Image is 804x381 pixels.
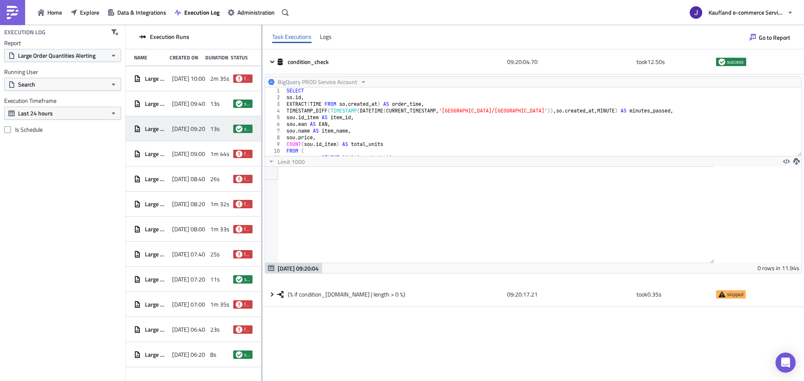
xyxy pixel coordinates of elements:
[210,100,220,107] span: 13s
[145,301,168,308] span: Large Order Quantities Alerting
[758,263,799,273] div: 0 rows in 11.94s
[210,175,220,183] span: 26s
[236,301,242,308] span: failed
[210,200,229,208] span: 1m 32s
[4,78,121,91] button: Search
[244,100,250,107] span: success
[184,8,219,17] span: Execution Log
[265,94,285,101] div: 2
[236,326,242,333] span: failed
[145,150,168,158] span: Large Order Quantities Alerting
[265,121,285,128] div: 6
[210,125,220,133] span: 13s
[145,175,168,183] span: Large Order Quantities Alerting
[145,276,168,283] span: Large Order Quantities Alerting
[244,176,250,182] span: failed
[47,8,62,17] span: Home
[170,54,201,61] div: Created On
[507,287,633,302] div: 09:20:17.21
[231,54,248,61] div: Status
[689,5,703,20] img: Avatar
[4,68,121,76] label: Running User
[172,175,205,183] span: [DATE] 08:40
[685,3,798,22] button: Kaufland e-commerce Services GmbH & Co. KG
[236,201,242,207] span: failed
[117,8,166,17] span: Data & Integrations
[727,59,744,65] span: success
[103,6,170,19] a: Data & Integrations
[205,54,227,61] div: Duration
[172,75,205,82] span: [DATE] 10:00
[172,225,205,233] span: [DATE] 08:00
[759,33,790,42] span: Go to Report
[236,226,242,233] span: failed
[18,109,53,118] span: Last 24 hours
[265,114,285,121] div: 5
[272,31,312,43] div: Task Executions
[210,251,220,258] span: 25s
[172,301,205,308] span: [DATE] 07:00
[66,6,103,19] button: Explore
[210,326,220,333] span: 23s
[210,301,229,308] span: 1m 35s
[236,276,242,283] span: success
[172,150,205,158] span: [DATE] 09:00
[18,80,35,89] span: Search
[210,150,229,158] span: 1m 44s
[278,77,357,87] span: BigQuery PROD Service Account
[172,100,205,107] span: [DATE] 09:40
[210,75,229,82] span: 2m 35s
[145,225,168,233] span: Large Order Quantities Alerting
[265,77,370,87] button: BigQuery PROD Service Account
[236,151,242,157] span: failed
[236,75,242,82] span: failed
[33,6,66,19] button: Home
[4,97,121,105] label: Execution Timeframe
[4,49,121,62] button: Large Order Quantities Alerting
[320,31,332,43] div: Logs
[134,54,165,61] div: Name
[145,75,168,82] span: Large Order Quantities Alerting
[265,141,285,148] div: 9
[237,8,275,17] span: Administration
[745,31,794,44] button: Go to Report
[244,75,250,82] span: failed
[265,128,285,134] div: 7
[145,351,168,358] span: Large Order Quantities Alerting
[224,6,279,19] a: Administration
[265,101,285,107] div: 3
[210,225,229,233] span: 1m 33s
[145,100,168,107] span: Large Order Quantities Alerting
[244,301,250,308] span: failed
[244,351,250,358] span: success
[727,291,743,298] span: skipped
[170,6,224,19] button: Execution Log
[265,87,285,94] div: 1
[4,107,121,120] button: Last 24 hours
[210,276,220,283] span: 11s
[172,200,205,208] span: [DATE] 08:20
[172,276,205,283] span: [DATE] 07:20
[636,54,712,69] div: took 12.50 s
[18,51,95,60] span: Large Order Quantities Alerting
[265,148,285,154] div: 10
[6,6,19,19] img: PushMetrics
[145,326,168,333] span: Large Order Quantities Alerting
[278,264,319,273] span: [DATE] 09:20:04
[244,251,250,258] span: failed
[172,351,205,358] span: [DATE] 06:20
[288,58,330,66] span: condition_check
[636,287,712,302] div: took 0.35 s
[507,54,633,69] div: 09:20:04.70
[145,200,168,208] span: Large Order Quantities Alerting
[244,151,250,157] span: failed
[4,39,121,47] label: Report
[244,326,250,333] span: failed
[236,251,242,258] span: failed
[709,8,784,17] span: Kaufland e-commerce Services GmbH & Co. KG
[172,326,205,333] span: [DATE] 06:40
[244,125,250,132] span: success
